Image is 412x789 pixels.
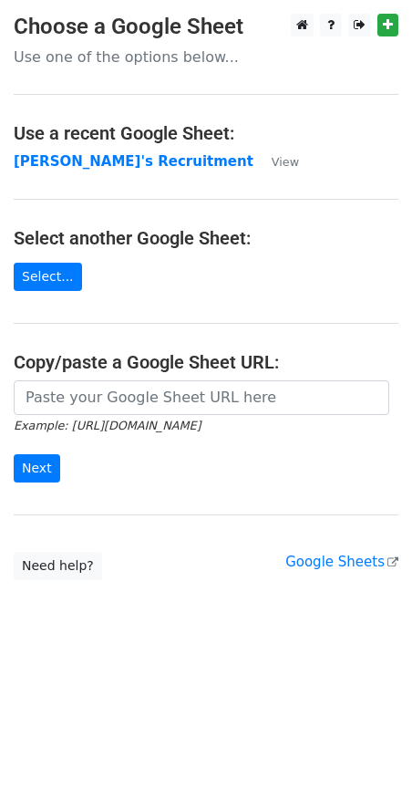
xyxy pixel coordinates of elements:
h4: Select another Google Sheet: [14,227,398,249]
a: Select... [14,263,82,291]
input: Paste your Google Sheet URL here [14,380,389,415]
a: View [253,153,299,170]
p: Use one of the options below... [14,47,398,67]
h4: Copy/paste a Google Sheet URL: [14,351,398,373]
input: Next [14,454,60,483]
small: Example: [URL][DOMAIN_NAME] [14,419,201,432]
a: [PERSON_NAME]'s Recruitment [14,153,253,170]
small: View [272,155,299,169]
a: Need help? [14,552,102,580]
h3: Choose a Google Sheet [14,14,398,40]
a: Google Sheets [285,554,398,570]
h4: Use a recent Google Sheet: [14,122,398,144]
